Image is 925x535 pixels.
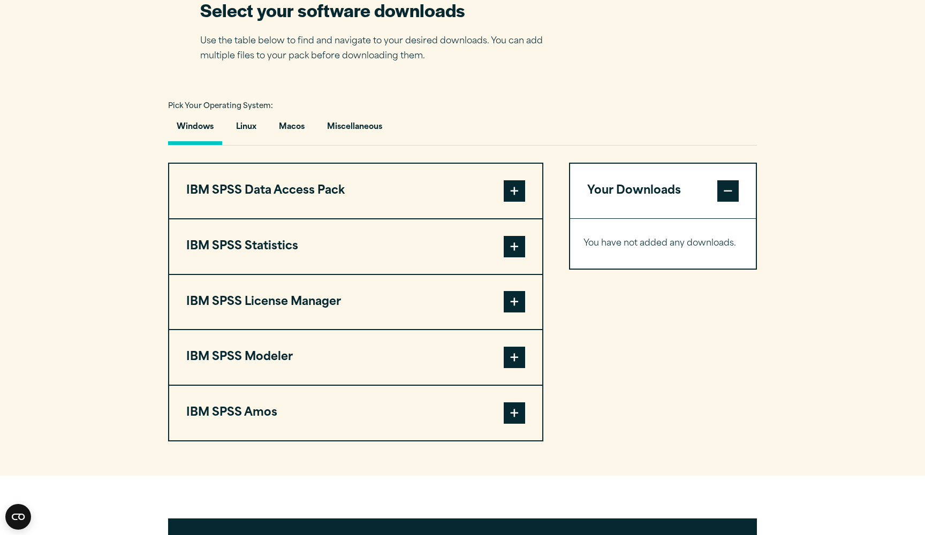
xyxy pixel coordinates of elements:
[169,330,542,385] button: IBM SPSS Modeler
[319,114,391,145] button: Miscellaneous
[583,236,742,251] p: You have not added any downloads.
[570,218,756,269] div: Your Downloads
[168,103,273,110] span: Pick Your Operating System:
[168,114,222,145] button: Windows
[169,164,542,218] button: IBM SPSS Data Access Pack
[570,164,756,218] button: Your Downloads
[169,275,542,330] button: IBM SPSS License Manager
[5,504,31,530] button: Open CMP widget
[228,114,265,145] button: Linux
[169,219,542,274] button: IBM SPSS Statistics
[169,386,542,440] button: IBM SPSS Amos
[270,114,313,145] button: Macos
[200,34,559,65] p: Use the table below to find and navigate to your desired downloads. You can add multiple files to...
